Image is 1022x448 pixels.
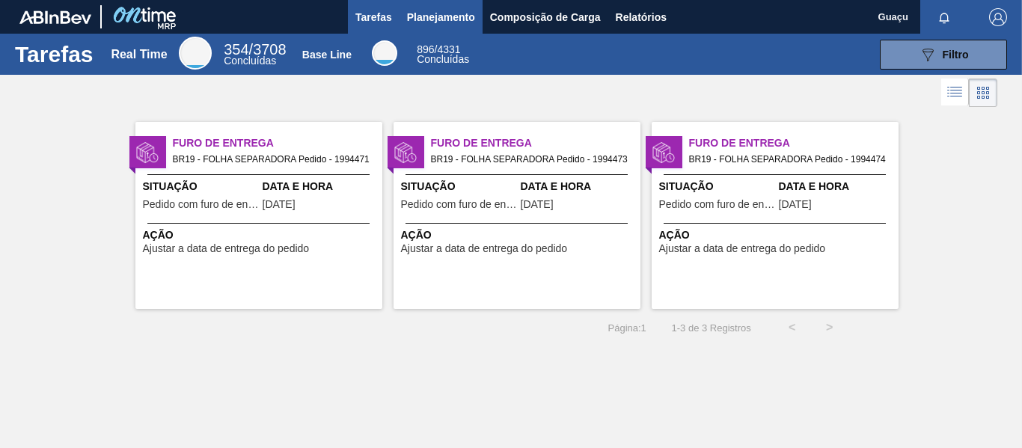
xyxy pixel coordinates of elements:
[263,179,379,194] span: Data e Hora
[401,227,637,243] span: Ação
[779,179,895,194] span: Data e Hora
[669,322,751,334] span: 1 - 3 de 3 Registros
[880,40,1007,70] button: Filtro
[490,8,601,26] span: Composição de Carga
[263,199,296,210] span: 01/09/2025,
[394,141,417,164] img: status
[521,199,554,210] span: 22/08/2025,
[779,199,812,210] span: 31/08/2025,
[989,8,1007,26] img: Logout
[173,135,382,151] span: Furo de Entrega
[689,151,887,168] span: BR19 - FOLHA SEPARADORA Pedido - 1994474
[173,151,370,168] span: BR19 - FOLHA SEPARADORA Pedido - 1994471
[431,135,640,151] span: Furo de Entrega
[969,79,997,107] div: Visão em Cards
[659,199,775,210] span: Pedido com furo de entrega
[521,179,637,194] span: Data e Hora
[143,227,379,243] span: Ação
[355,8,392,26] span: Tarefas
[302,49,352,61] div: Base Line
[224,55,276,67] span: Concluídas
[143,199,259,210] span: Pedido com furo de entrega
[407,8,475,26] span: Planejamento
[811,309,848,346] button: >
[659,227,895,243] span: Ação
[401,243,568,254] span: Ajustar a data de entrega do pedido
[401,179,517,194] span: Situação
[616,8,667,26] span: Relatórios
[401,199,517,210] span: Pedido com furo de entrega
[431,151,628,168] span: BR19 - FOLHA SEPARADORA Pedido - 1994473
[652,141,675,164] img: status
[417,43,434,55] span: 896
[417,53,469,65] span: Concluídas
[659,179,775,194] span: Situação
[689,135,899,151] span: Furo de Entrega
[143,243,310,254] span: Ajustar a data de entrega do pedido
[774,309,811,346] button: <
[179,37,212,70] div: Real Time
[608,322,646,334] span: Página : 1
[417,43,460,55] span: / 4331
[941,79,969,107] div: Visão em Lista
[372,40,397,66] div: Base Line
[224,41,248,58] span: 354
[943,49,969,61] span: Filtro
[143,179,259,194] span: Situação
[136,141,159,164] img: status
[417,45,469,64] div: Base Line
[920,7,968,28] button: Notificações
[659,243,826,254] span: Ajustar a data de entrega do pedido
[111,48,167,61] div: Real Time
[224,41,286,58] span: / 3708
[224,43,286,66] div: Real Time
[15,46,94,63] h1: Tarefas
[19,10,91,24] img: TNhmsLtSVTkK8tSr43FrP2fwEKptu5GPRR3wAAAABJRU5ErkJggg==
